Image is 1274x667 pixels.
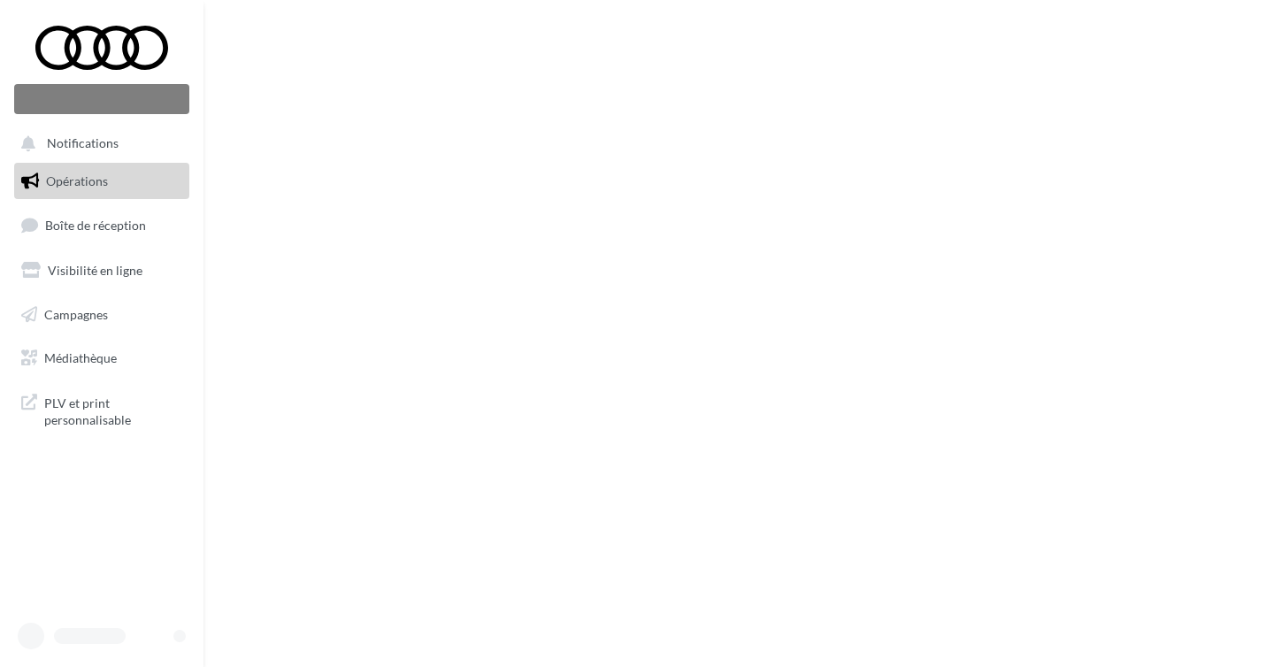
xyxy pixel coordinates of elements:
a: Opérations [11,163,193,200]
span: Médiathèque [44,350,117,365]
span: Campagnes [44,306,108,321]
span: Visibilité en ligne [48,263,142,278]
span: Opérations [46,173,108,188]
a: Campagnes [11,296,193,333]
a: Boîte de réception [11,206,193,244]
span: Notifications [47,136,119,151]
a: Médiathèque [11,340,193,377]
div: Nouvelle campagne [14,84,189,114]
a: PLV et print personnalisable [11,384,193,436]
a: Visibilité en ligne [11,252,193,289]
span: Boîte de réception [45,218,146,233]
span: PLV et print personnalisable [44,391,182,429]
